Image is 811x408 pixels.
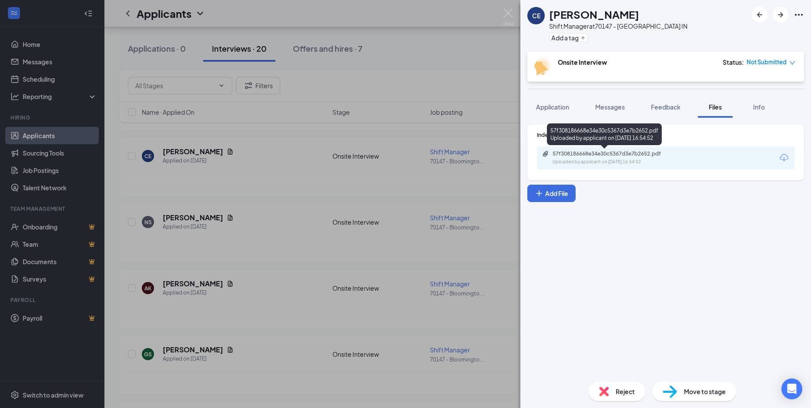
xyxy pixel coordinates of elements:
[684,387,726,396] span: Move to stage
[553,150,674,157] div: 57f308186668e34e30c5367d3e7b2652.pdf
[536,103,569,111] span: Application
[532,11,540,20] div: CE
[542,150,683,166] a: Paperclip57f308186668e34e30c5367d3e7b2652.pdfUploaded by applicant on [DATE] 16:54:52
[527,185,576,202] button: Add FilePlus
[754,10,765,20] svg: ArrowLeftNew
[775,10,786,20] svg: ArrowRight
[547,123,662,145] div: 57f308186668e34e30c5367d3e7b2652.pdf Uploaded by applicant on [DATE] 16:54:52
[773,7,788,23] button: ArrowRight
[537,131,794,139] div: Indeed Resume
[535,189,543,198] svg: Plus
[558,58,607,66] b: Onsite Interview
[747,58,787,66] span: Not Submitted
[549,22,687,30] div: Shift Manager at 70147 - [GEOGRAPHIC_DATA] IN
[723,58,744,66] div: Status :
[549,33,588,42] button: PlusAdd a tag
[709,103,722,111] span: Files
[553,159,683,166] div: Uploaded by applicant on [DATE] 16:54:52
[779,153,789,163] svg: Download
[580,35,586,40] svg: Plus
[651,103,680,111] span: Feedback
[542,150,549,157] svg: Paperclip
[595,103,625,111] span: Messages
[549,7,639,22] h1: [PERSON_NAME]
[753,103,765,111] span: Info
[789,60,795,66] span: down
[752,7,767,23] button: ArrowLeftNew
[794,10,804,20] svg: Ellipses
[781,378,802,399] div: Open Intercom Messenger
[616,387,635,396] span: Reject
